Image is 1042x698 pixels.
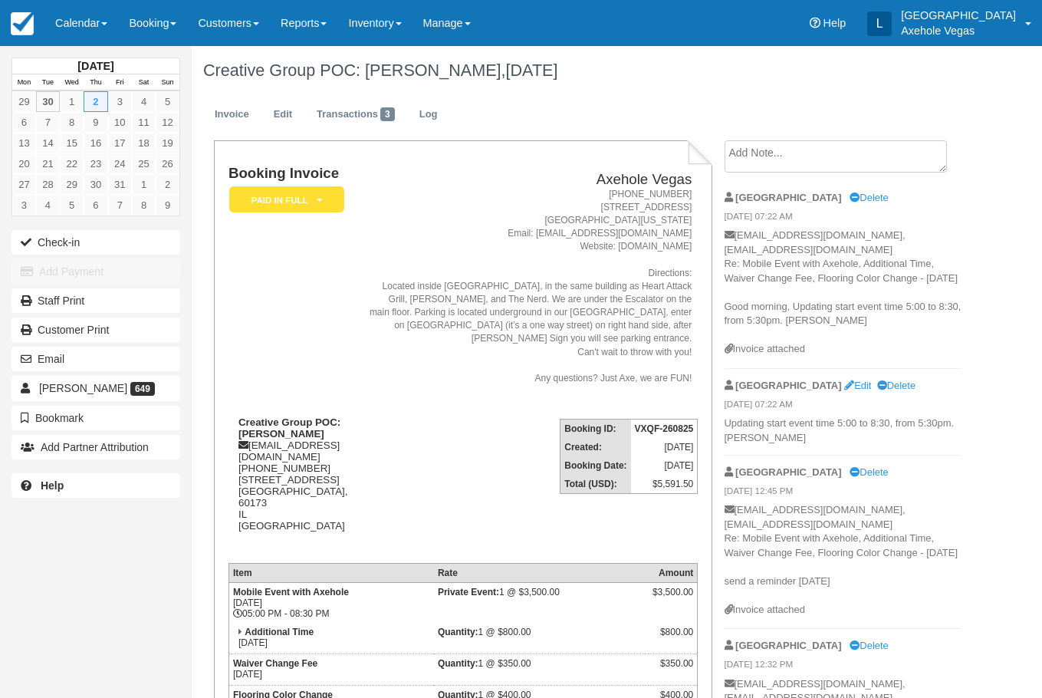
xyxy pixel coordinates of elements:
a: 10 [108,112,132,133]
a: Delete [850,466,888,478]
a: Help [12,473,180,498]
p: [EMAIL_ADDRESS][DOMAIN_NAME], [EMAIL_ADDRESS][DOMAIN_NAME] Re: Mobile Event with Axehole, Additio... [725,503,962,603]
div: Invoice attached [725,342,962,357]
a: 6 [84,195,107,216]
a: Delete [850,640,888,651]
a: 26 [156,153,179,174]
address: [PHONE_NUMBER] [STREET_ADDRESS] [GEOGRAPHIC_DATA][US_STATE] Email: [EMAIL_ADDRESS][DOMAIN_NAME] W... [369,188,692,385]
a: 23 [84,153,107,174]
div: Invoice attached [725,603,962,617]
th: Total (USD): [560,475,631,494]
strong: [GEOGRAPHIC_DATA] [735,466,841,478]
a: Paid in Full [228,186,339,214]
a: 14 [36,133,60,153]
a: 9 [84,112,107,133]
em: [DATE] 07:22 AM [725,210,962,227]
a: 28 [36,174,60,195]
td: $5,591.50 [631,475,698,494]
a: Edit [262,100,304,130]
th: Booking Date: [560,456,631,475]
a: Transactions3 [305,100,406,130]
th: Fri [108,74,132,91]
th: Tue [36,74,60,91]
a: 25 [132,153,156,174]
th: Amount [649,564,698,583]
strong: [GEOGRAPHIC_DATA] [735,640,841,651]
strong: Additional Time [245,627,314,637]
a: 21 [36,153,60,174]
a: 16 [84,133,107,153]
a: 30 [36,91,60,112]
img: checkfront-main-nav-mini-logo.png [11,12,34,35]
button: Check-in [12,230,180,255]
td: [DATE] [228,654,433,686]
strong: Quantity [438,627,478,637]
a: Edit [844,380,871,391]
th: Mon [12,74,36,91]
a: 4 [132,91,156,112]
a: Delete [877,380,915,391]
strong: Waiver Change Fee [233,658,317,669]
em: [DATE] 12:32 PM [725,658,962,675]
th: Item [228,564,433,583]
a: 12 [156,112,179,133]
h1: Creative Group POC: [PERSON_NAME], [203,61,961,80]
strong: Quantity [438,658,478,669]
a: 7 [108,195,132,216]
div: L [867,12,892,36]
p: [EMAIL_ADDRESS][DOMAIN_NAME], [EMAIL_ADDRESS][DOMAIN_NAME] Re: Mobile Event with Axehole, Additio... [725,229,962,342]
p: Axehole Vegas [901,23,1016,38]
th: Booking ID: [560,419,631,438]
strong: VXQF-260825 [635,423,694,434]
th: Rate [434,564,649,583]
td: [DATE] [228,623,433,654]
a: Log [408,100,449,130]
div: $800.00 [652,627,693,650]
div: $350.00 [652,658,693,681]
td: 1 @ $800.00 [434,623,649,654]
button: Add Payment [12,259,180,284]
a: [PERSON_NAME] 649 [12,376,180,400]
strong: [GEOGRAPHIC_DATA] [735,192,841,203]
strong: Mobile Event with Axehole [233,587,349,598]
span: Help [823,17,846,29]
a: 22 [60,153,84,174]
em: [DATE] 12:45 PM [725,485,962,502]
button: Add Partner Attribution [12,435,180,459]
a: 29 [12,91,36,112]
p: [GEOGRAPHIC_DATA] [901,8,1016,23]
a: 7 [36,112,60,133]
a: 29 [60,174,84,195]
em: Paid in Full [229,186,344,213]
a: 5 [156,91,179,112]
td: [DATE] [631,438,698,456]
a: Staff Print [12,288,180,313]
th: Wed [60,74,84,91]
span: 3 [380,107,395,121]
a: 15 [60,133,84,153]
th: Sun [156,74,179,91]
a: 9 [156,195,179,216]
a: Delete [850,192,888,203]
td: [DATE] 05:00 PM - 08:30 PM [228,583,433,624]
span: [DATE] [506,61,558,80]
a: 5 [60,195,84,216]
h2: Axehole Vegas [369,172,692,188]
a: 2 [156,174,179,195]
a: Customer Print [12,318,180,342]
a: Invoice [203,100,261,130]
a: 13 [12,133,36,153]
button: Bookmark [12,406,180,430]
a: 18 [132,133,156,153]
span: [PERSON_NAME] [39,382,127,394]
th: Sat [132,74,156,91]
td: [DATE] [631,456,698,475]
a: 27 [12,174,36,195]
strong: [GEOGRAPHIC_DATA] [735,380,841,391]
a: 8 [132,195,156,216]
span: 649 [130,382,155,396]
div: [EMAIL_ADDRESS][DOMAIN_NAME] [PHONE_NUMBER] [STREET_ADDRESS] [GEOGRAPHIC_DATA], 60173 IL [GEOGRAP... [228,416,363,551]
th: Thu [84,74,107,91]
em: [DATE] 07:22 AM [725,398,962,415]
a: 8 [60,112,84,133]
